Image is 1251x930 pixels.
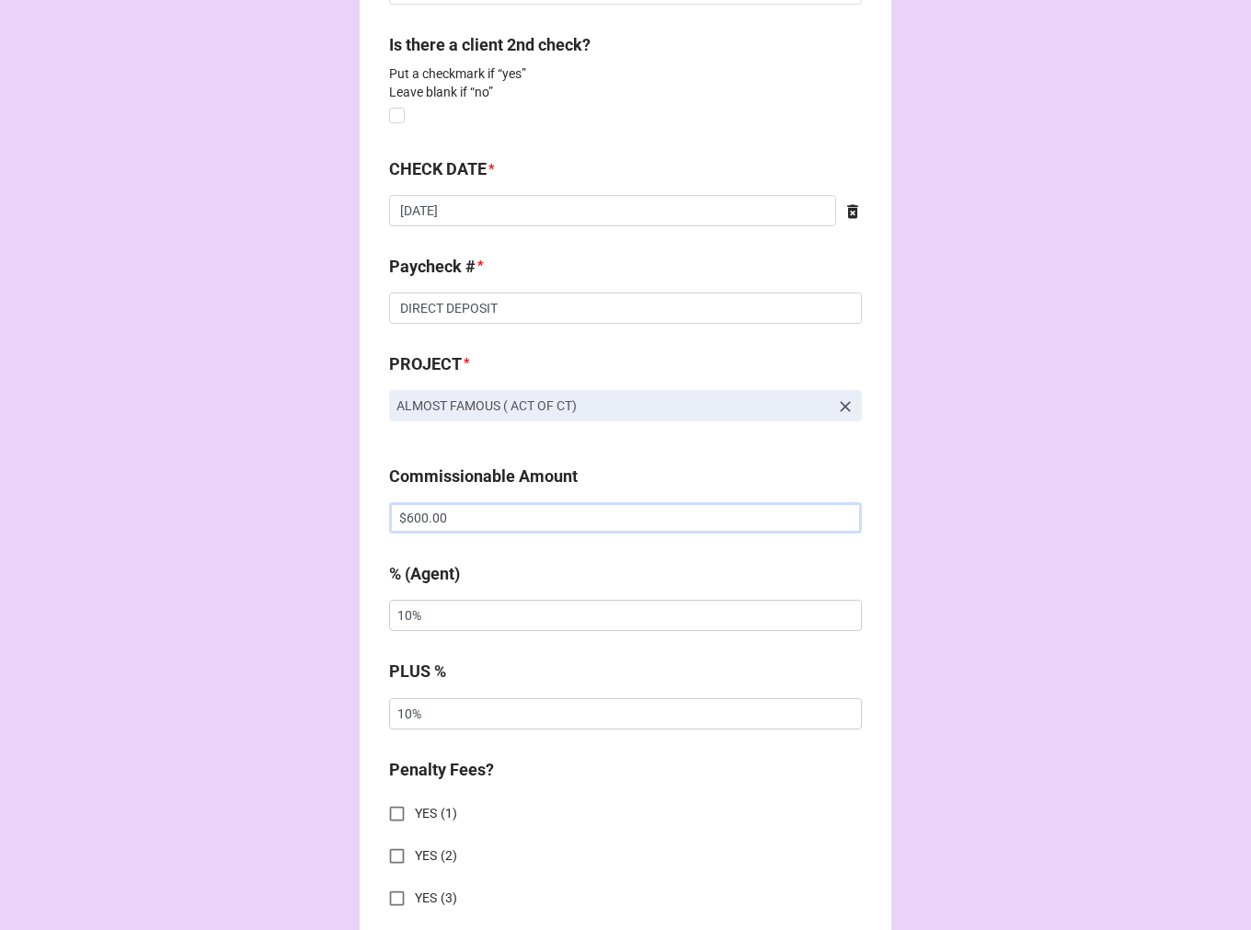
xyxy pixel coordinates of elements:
span: YES (3) [415,889,457,908]
label: Paycheck # [389,254,476,280]
label: PROJECT [389,351,462,377]
label: CHECK DATE [389,156,487,182]
p: ALMOST FAMOUS ( ACT OF CT) [396,396,829,415]
label: PLUS % [389,659,446,684]
span: YES (1) [415,804,457,823]
label: Penalty Fees? [389,757,494,783]
label: Commissionable Amount [389,464,578,489]
input: Date [389,195,836,226]
span: YES (2) [415,846,457,866]
label: % (Agent) [389,561,460,587]
label: Is there a client 2nd check? [389,32,591,58]
p: Put a checkmark if “yes” Leave blank if “no” [389,64,862,101]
